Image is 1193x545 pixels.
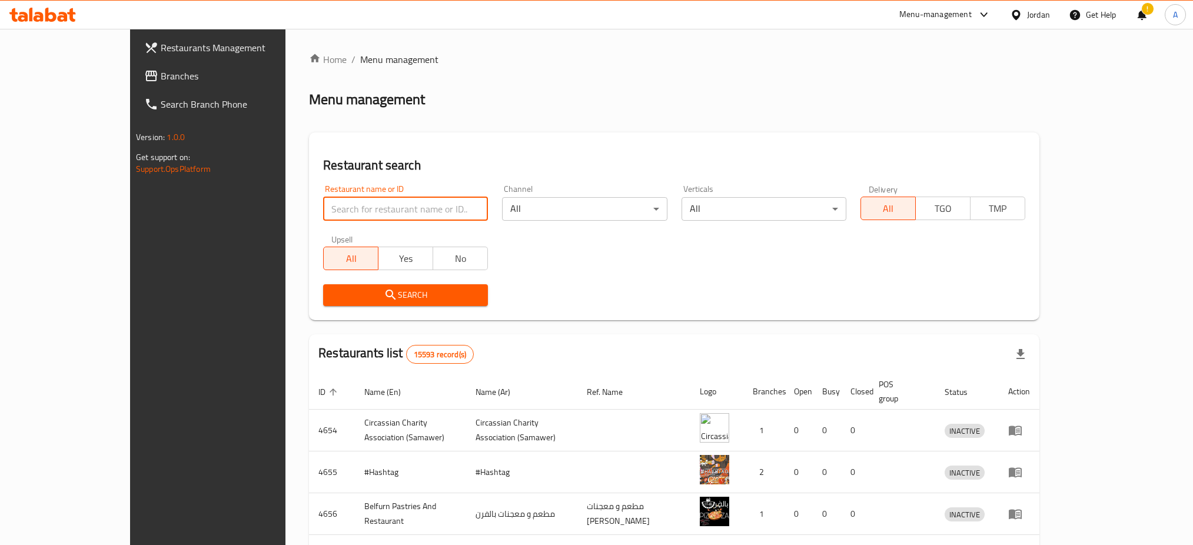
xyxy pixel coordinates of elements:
input: Search for restaurant name or ID.. [323,197,488,221]
span: No [438,250,483,267]
span: Name (Ar) [476,385,526,399]
label: Upsell [331,235,353,243]
h2: Restaurants list [318,344,474,364]
div: Menu [1008,507,1030,521]
td: ​Circassian ​Charity ​Association​ (Samawer) [355,410,466,451]
td: 1 [743,410,785,451]
a: Support.OpsPlatform [136,161,211,177]
th: Busy [813,374,841,410]
td: 0 [841,451,869,493]
div: Menu [1008,423,1030,437]
a: Restaurants Management [135,34,330,62]
h2: Restaurant search [323,157,1025,174]
th: Open [785,374,813,410]
label: Delivery [869,185,898,193]
span: Get support on: [136,149,190,165]
td: 0 [813,493,841,535]
span: Search [333,288,478,303]
span: INACTIVE [945,508,985,521]
span: Branches [161,69,320,83]
td: #Hashtag [466,451,577,493]
button: TGO [915,197,971,220]
span: Search Branch Phone [161,97,320,111]
a: Branches [135,62,330,90]
span: TMP [975,200,1021,217]
td: مطعم و معجنات [PERSON_NAME] [577,493,690,535]
span: Name (En) [364,385,416,399]
td: 0 [785,451,813,493]
span: 15593 record(s) [407,349,473,360]
nav: breadcrumb [309,52,1039,67]
td: 1 [743,493,785,535]
button: TMP [970,197,1025,220]
th: Closed [841,374,869,410]
td: 4654 [309,410,355,451]
td: 0 [841,493,869,535]
div: Total records count [406,345,474,364]
span: Status [945,385,983,399]
span: INACTIVE [945,466,985,480]
span: Menu management [360,52,438,67]
button: All [860,197,916,220]
td: 4656 [309,493,355,535]
span: POS group [879,377,921,406]
th: Logo [690,374,743,410]
div: Menu-management [899,8,972,22]
button: Yes [378,247,433,270]
td: 0 [785,410,813,451]
td: #Hashtag [355,451,466,493]
span: All [328,250,374,267]
div: Menu [1008,465,1030,479]
div: Export file [1006,340,1035,368]
td: 4655 [309,451,355,493]
img: Belfurn Pastries And Restaurant [700,497,729,526]
td: Belfurn Pastries And Restaurant [355,493,466,535]
button: All [323,247,378,270]
span: TGO [920,200,966,217]
span: Version: [136,129,165,145]
div: All [682,197,846,221]
div: Jordan [1027,8,1050,21]
img: #Hashtag [700,455,729,484]
span: A [1173,8,1178,21]
li: / [351,52,355,67]
button: No [433,247,488,270]
a: Search Branch Phone [135,90,330,118]
span: All [866,200,911,217]
th: Branches [743,374,785,410]
img: ​Circassian ​Charity ​Association​ (Samawer) [700,413,729,443]
button: Search [323,284,488,306]
div: INACTIVE [945,424,985,438]
span: Ref. Name [587,385,638,399]
td: 0 [785,493,813,535]
td: ​Circassian ​Charity ​Association​ (Samawer) [466,410,577,451]
div: All [502,197,667,221]
span: 1.0.0 [167,129,185,145]
td: مطعم و معجنات بالفرن [466,493,577,535]
td: 2 [743,451,785,493]
td: 0 [813,451,841,493]
h2: Menu management [309,90,425,109]
span: Restaurants Management [161,41,320,55]
span: ID [318,385,341,399]
span: INACTIVE [945,424,985,438]
th: Action [999,374,1039,410]
td: 0 [813,410,841,451]
span: Yes [383,250,428,267]
td: 0 [841,410,869,451]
